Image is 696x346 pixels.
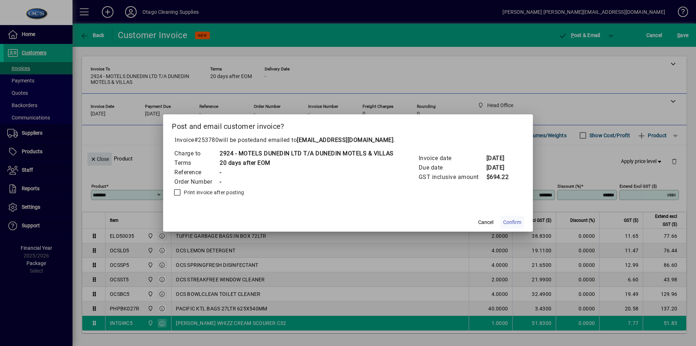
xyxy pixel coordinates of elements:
td: [DATE] [486,163,515,172]
td: Invoice date [418,154,486,163]
b: [EMAIL_ADDRESS][DOMAIN_NAME] [297,137,393,143]
td: 20 days after EOM [219,158,394,168]
td: - [219,177,394,187]
p: Invoice will be posted . [172,136,524,144]
td: Order Number [174,177,219,187]
h2: Post and email customer invoice? [163,114,533,135]
button: Cancel [474,216,497,229]
span: Confirm [503,219,521,226]
label: Print invoice after posting [182,189,244,196]
td: - [219,168,394,177]
td: [DATE] [486,154,515,163]
td: 2924 - MOTELS DUNEDIN LTD T/A DUNEDIN MOTELS & VILLAS [219,149,394,158]
td: Charge to [174,149,219,158]
td: GST inclusive amount [418,172,486,182]
button: Confirm [500,216,524,229]
span: and emailed to [256,137,393,143]
td: Reference [174,168,219,177]
td: $694.22 [486,172,515,182]
span: Cancel [478,219,493,226]
td: Due date [418,163,486,172]
span: #253780 [194,137,219,143]
td: Terms [174,158,219,168]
